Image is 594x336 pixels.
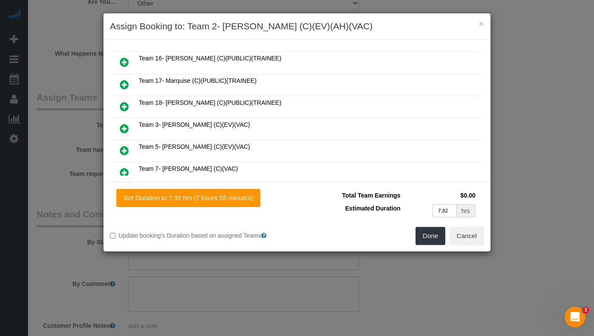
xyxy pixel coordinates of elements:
[110,231,291,240] label: Update booking's Duration based on assigned Teams
[456,204,475,217] div: hrs
[403,189,478,202] td: $0.00
[116,189,260,207] button: Set Duration to 7.92 hrs (7 hours 55 minutes)
[582,307,589,314] span: 1
[303,189,403,202] td: Total Team Earnings
[479,19,484,28] button: ×
[110,233,116,239] input: Update booking's Duration based on assigned Teams
[139,99,281,106] span: Team 18- [PERSON_NAME] (C)(PUBLIC)(TRAINEE)
[139,55,281,62] span: Team 16- [PERSON_NAME] (C)(PUBLIC)(TRAINEE)
[139,121,250,128] span: Team 3- [PERSON_NAME] (C)(EV)(VAC)
[345,205,400,212] span: Estimated Duration
[139,77,256,84] span: Team 17- Marquise (C)(PUBLIC)(TRAINEE)
[449,227,484,245] button: Cancel
[139,143,250,150] span: Team 5- [PERSON_NAME] (C)(EV)(VAC)
[565,307,585,327] iframe: Intercom live chat
[139,165,238,172] span: Team 7- [PERSON_NAME] (C)(VAC)
[110,20,484,33] h3: Assign Booking to: Team 2- [PERSON_NAME] (C)(EV)(AH)(VAC)
[416,227,446,245] button: Done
